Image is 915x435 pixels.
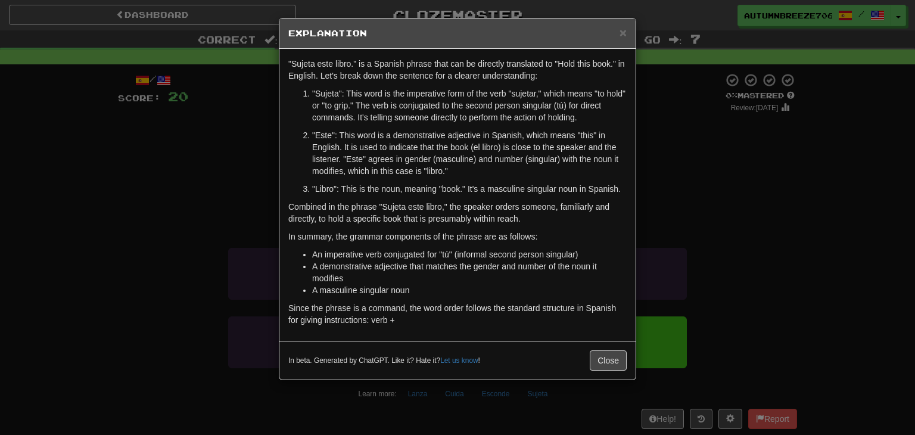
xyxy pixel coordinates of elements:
p: "Este": This word is a demonstrative adjective in Spanish, which means "this" in English. It is u... [312,129,627,177]
p: In summary, the grammar components of the phrase are as follows: [288,231,627,243]
h5: Explanation [288,27,627,39]
li: An imperative verb conjugated for "tú" (informal second person singular) [312,248,627,260]
span: × [620,26,627,39]
li: A demonstrative adjective that matches the gender and number of the noun it modifies [312,260,627,284]
button: Close [590,350,627,371]
p: "Sujeta este libro." is a Spanish phrase that can be directly translated to "Hold this book." in ... [288,58,627,82]
p: "Sujeta": This word is the imperative form of the verb "sujetar," which means "to hold" or "to gr... [312,88,627,123]
small: In beta. Generated by ChatGPT. Like it? Hate it? ! [288,356,480,366]
p: Combined in the phrase "Sujeta este libro," the speaker orders someone, familiarly and directly, ... [288,201,627,225]
li: A masculine singular noun [312,284,627,296]
a: Let us know [440,356,478,365]
p: "Libro": This is the noun, meaning "book." It's a masculine singular noun in Spanish. [312,183,627,195]
button: Close [620,26,627,39]
p: Since the phrase is a command, the word order follows the standard structure in Spanish for givin... [288,302,627,326]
